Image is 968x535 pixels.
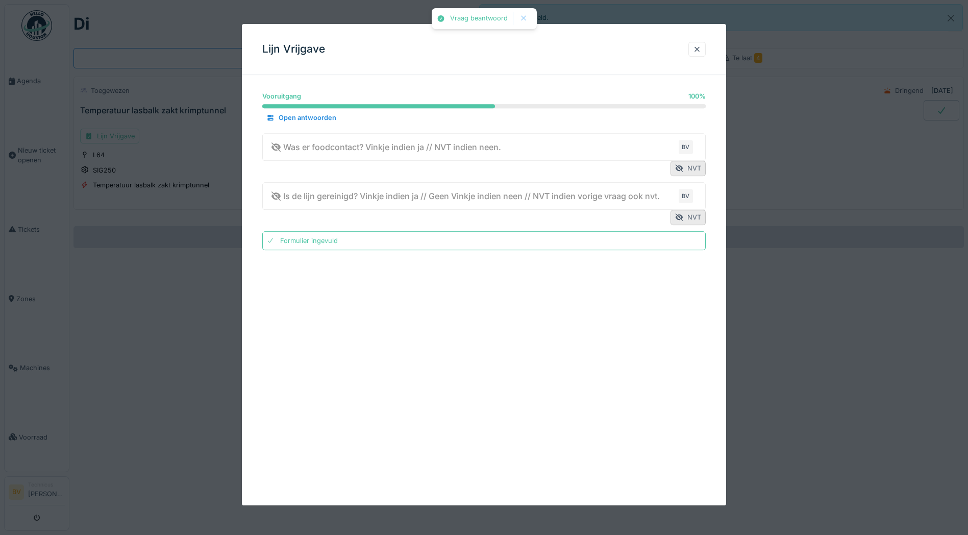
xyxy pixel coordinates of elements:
[679,189,693,203] div: BV
[267,187,701,206] summary: Is de lijn gereinigd? Vinkje indien ja // Geen Vinkje indien neen // NVT indien vorige vraag ook ...
[267,138,701,157] summary: Was er foodcontact? Vinkje indien ja // NVT indien neen.BV
[271,141,501,153] div: Was er foodcontact? Vinkje indien ja // NVT indien neen.
[671,210,706,225] div: NVT
[450,14,508,23] div: Vraag beantwoord
[280,236,338,246] div: Formulier ingevuld
[262,111,340,125] div: Open antwoorden
[262,91,301,101] div: Vooruitgang
[262,43,325,56] h3: Lijn Vrijgave
[671,161,706,176] div: NVT
[262,104,706,108] progress: 100 %
[688,91,706,101] div: 100 %
[679,140,693,154] div: BV
[271,190,660,202] div: Is de lijn gereinigd? Vinkje indien ja // Geen Vinkje indien neen // NVT indien vorige vraag ook ...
